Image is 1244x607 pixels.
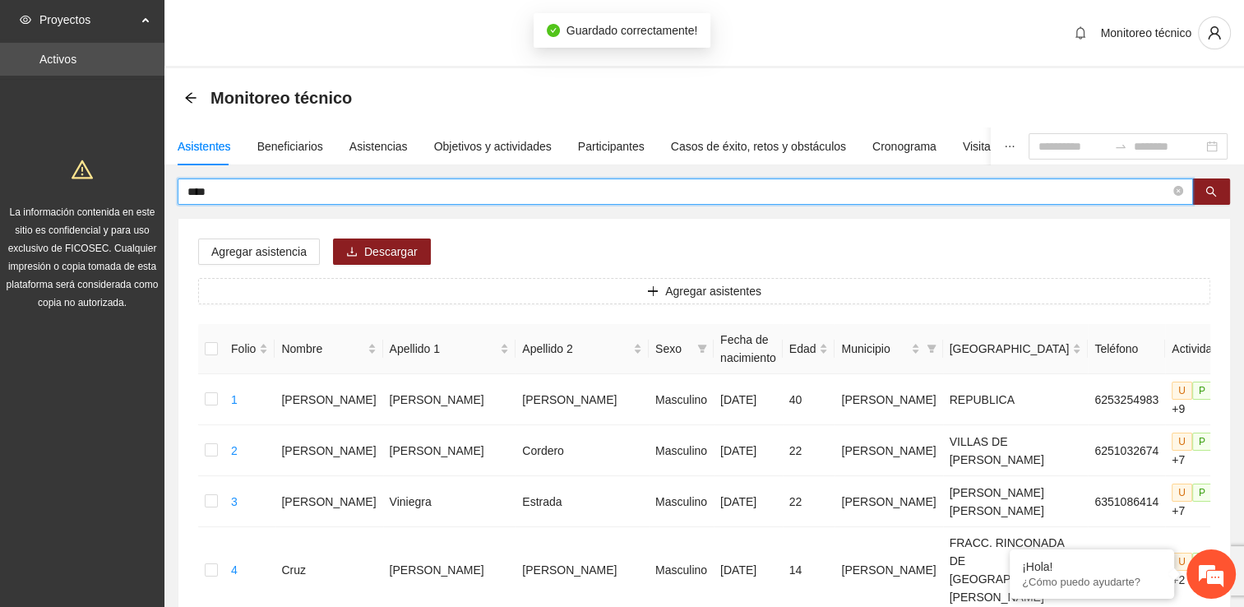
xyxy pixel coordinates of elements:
div: Asistencias [349,137,408,155]
th: Teléfono [1088,324,1165,374]
td: 40 [783,374,835,425]
span: close-circle [1173,186,1183,196]
div: Cronograma [872,137,936,155]
td: 6251032674 [1088,425,1165,476]
td: [PERSON_NAME] [275,425,382,476]
button: downloadDescargar [333,239,431,265]
span: Nombre [281,340,363,358]
button: plusAgregar asistentes [198,278,1210,304]
span: filter [694,336,710,361]
span: eye [20,14,31,25]
span: Monitoreo técnico [210,85,352,111]
button: bell [1067,20,1094,46]
span: download [346,246,358,259]
span: user [1199,25,1230,40]
td: [PERSON_NAME] [835,374,942,425]
div: Asistentes [178,137,231,155]
a: 2 [231,444,238,457]
span: U [1172,382,1192,400]
td: 22 [783,425,835,476]
span: to [1114,140,1127,153]
a: 3 [231,495,238,508]
button: search [1192,178,1230,205]
div: Participantes [578,137,645,155]
div: Objetivos y actividades [434,137,552,155]
th: Folio [224,324,275,374]
span: warning [72,159,93,180]
td: [PERSON_NAME] [275,374,382,425]
div: Casos de éxito, retos y obstáculos [671,137,846,155]
th: Apellido 1 [383,324,516,374]
td: VILLAS DE [PERSON_NAME] [943,425,1089,476]
th: Colonia [943,324,1089,374]
td: REPUBLICA [943,374,1089,425]
textarea: Escriba su mensaje y pulse “Intro” [8,419,313,477]
td: [PERSON_NAME] [275,476,382,527]
td: 6351086414 [1088,476,1165,527]
span: filter [927,344,936,354]
span: Folio [231,340,256,358]
td: Masculino [649,425,714,476]
div: Beneficiarios [257,137,323,155]
span: close-circle [1173,184,1183,200]
span: La información contenida en este sitio es confidencial y para uso exclusivo de FICOSEC. Cualquier... [7,206,159,308]
span: Apellido 1 [390,340,497,358]
span: U [1172,433,1192,451]
div: Chatee con nosotros ahora [86,84,276,105]
span: bell [1068,26,1093,39]
th: Fecha de nacimiento [714,324,783,374]
th: Edad [783,324,835,374]
span: check-circle [547,24,560,37]
th: Apellido 2 [516,324,649,374]
th: Nombre [275,324,382,374]
td: +9 [1165,374,1225,425]
td: [DATE] [714,476,783,527]
div: Visita de campo y entregables [963,137,1117,155]
a: 4 [231,563,238,577]
span: Edad [789,340,816,358]
span: Sexo [655,340,691,358]
span: Guardado correctamente! [567,24,698,37]
div: ¡Hola! [1022,560,1162,573]
td: [PERSON_NAME] [835,476,942,527]
span: Estamos en línea. [95,205,227,371]
td: +7 [1165,425,1225,476]
span: U [1172,553,1192,571]
td: Viniegra [383,476,516,527]
span: Agregar asistencia [211,243,307,261]
th: Municipio [835,324,942,374]
span: plus [647,285,659,299]
span: ellipsis [1004,141,1015,152]
span: arrow-left [184,91,197,104]
td: 6253254983 [1088,374,1165,425]
span: search [1205,186,1217,199]
span: [GEOGRAPHIC_DATA] [950,340,1070,358]
td: [PERSON_NAME] [516,374,649,425]
td: [DATE] [714,374,783,425]
span: U [1172,484,1192,502]
td: Cordero [516,425,649,476]
span: Municipio [841,340,907,358]
span: P [1192,484,1212,502]
span: Apellido 2 [522,340,630,358]
span: Agregar asistentes [665,282,761,300]
button: Agregar asistencia [198,239,320,265]
button: user [1198,16,1231,49]
button: ellipsis [991,127,1029,165]
span: P [1192,433,1212,451]
span: P [1192,382,1212,400]
p: ¿Cómo puedo ayudarte? [1022,576,1162,588]
span: Monitoreo técnico [1100,26,1191,39]
span: Proyectos [39,3,136,36]
td: Masculino [649,374,714,425]
td: Estrada [516,476,649,527]
td: 22 [783,476,835,527]
span: filter [697,344,707,354]
td: [PERSON_NAME] [383,374,516,425]
span: Descargar [364,243,418,261]
a: Activos [39,53,76,66]
span: swap-right [1114,140,1127,153]
div: Back [184,91,197,105]
td: [PERSON_NAME] [PERSON_NAME] [943,476,1089,527]
td: [DATE] [714,425,783,476]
